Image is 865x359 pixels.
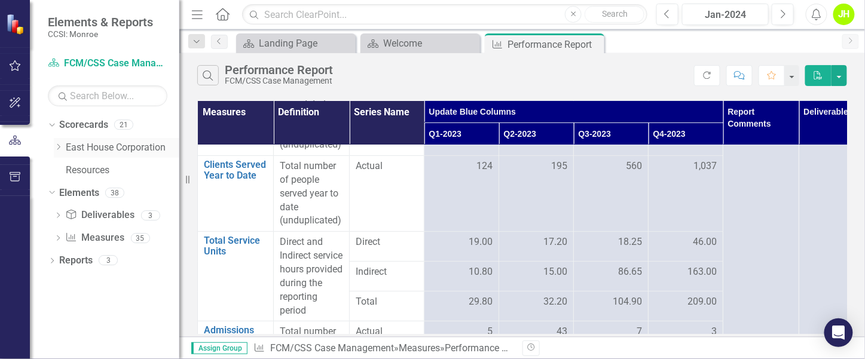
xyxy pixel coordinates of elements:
span: Direct [356,235,418,249]
span: 195 [551,159,567,173]
span: 124 [476,159,493,173]
td: Double-Click to Edit [424,232,499,262]
a: Deliverables [65,208,135,222]
span: 17.20 [543,235,567,249]
td: Double-Click to Edit [499,262,574,292]
span: 3 [711,325,717,339]
span: 5 [487,325,493,339]
a: Reports [59,254,93,268]
a: Clients Served Year to Date [204,159,267,180]
a: Measures [399,342,440,354]
td: Double-Click to Edit [499,232,574,262]
span: Elements & Reports [48,15,153,29]
span: 7 [637,325,642,339]
small: CCSI: Monroe [48,29,153,39]
div: 3 [141,210,160,220]
td: Double-Click to Edit [574,262,649,292]
span: Actual [356,159,418,173]
span: 86.65 [618,265,642,279]
button: Search [585,6,644,23]
td: Double-Click to Edit [649,262,723,292]
span: Search [602,9,628,19]
span: 43 [557,325,567,339]
p: Total number of people served year to date (unduplicated) [280,159,343,228]
a: Elements [59,186,99,200]
span: 560 [626,159,642,173]
div: Landing Page [259,36,353,51]
span: 209.00 [687,295,717,309]
p: Direct and Indirect service hours provided during the reporting period [280,235,343,317]
span: Assign Group [191,342,247,354]
td: Double-Click to Edit [649,156,723,232]
img: ClearPoint Strategy [5,13,27,35]
div: Jan-2024 [686,8,765,22]
input: Search ClearPoint... [242,4,647,25]
div: 21 [114,120,133,130]
a: FCM/CSS Case Management [270,342,394,354]
div: Performance Report [225,63,333,76]
div: 3 [99,256,118,266]
a: FCM/CSS Case Management [48,57,167,70]
span: Actual [356,325,418,339]
div: » » [253,342,514,355]
span: 1,037 [693,159,717,173]
input: Search Below... [48,85,167,106]
a: Total Service Units [204,235,267,256]
div: 38 [105,188,124,198]
td: Double-Click to Edit [499,156,574,232]
span: 29.80 [469,295,493,309]
a: Welcome [363,36,477,51]
a: Measures [65,231,124,245]
td: Double-Click to Edit Right Click for Context Menu [198,232,274,321]
a: Resources [66,164,179,177]
div: Open Intercom Messenger [824,318,853,347]
a: Admissions [204,325,267,336]
td: Double-Click to Edit [574,156,649,232]
span: 46.00 [693,235,717,249]
a: East House Corporation [66,141,179,155]
span: Total [356,295,418,309]
a: Landing Page [239,36,353,51]
div: Performance Report [508,37,601,52]
td: Double-Click to Edit [574,232,649,262]
div: Welcome [383,36,477,51]
button: JH [833,4,855,25]
span: 19.00 [469,235,493,249]
span: 15.00 [543,265,567,279]
span: 104.90 [613,295,642,309]
span: 163.00 [687,265,717,279]
span: 18.25 [618,235,642,249]
span: 10.80 [469,265,493,279]
td: Double-Click to Edit Right Click for Context Menu [198,156,274,232]
div: FCM/CSS Case Management [225,76,333,85]
td: Double-Click to Edit [424,156,499,232]
a: Scorecards [59,118,108,132]
span: Indirect [356,265,418,279]
td: Double-Click to Edit [649,232,723,262]
div: 35 [131,233,150,243]
span: 32.20 [543,295,567,309]
button: Jan-2024 [682,4,769,25]
td: Double-Click to Edit [424,262,499,292]
div: Performance Report [445,342,529,354]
